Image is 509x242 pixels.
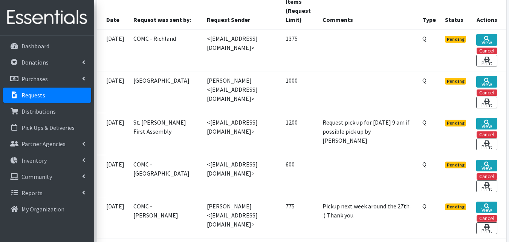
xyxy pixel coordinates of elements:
[202,113,281,155] td: <[EMAIL_ADDRESS][DOMAIN_NAME]>
[477,89,497,96] button: Cancel
[21,205,64,213] p: My Organization
[21,140,66,148] p: Partner Agencies
[97,155,129,197] td: [DATE]
[3,136,91,151] a: Partner Agencies
[477,215,497,222] button: Cancel
[3,169,91,184] a: Community
[21,75,48,83] p: Purchases
[21,124,75,131] p: Pick Ups & Deliveries
[422,202,426,210] abbr: Quantity
[3,71,91,86] a: Purchases
[422,119,426,126] abbr: Quantity
[476,97,497,108] a: Print
[3,88,91,103] a: Requests
[202,155,281,197] td: <[EMAIL_ADDRESS][DOMAIN_NAME]>
[3,185,91,200] a: Reports
[477,48,497,54] button: Cancel
[21,42,49,50] p: Dashboard
[476,76,497,88] a: View
[129,197,202,239] td: COMC - [PERSON_NAME]
[21,173,52,180] p: Community
[476,34,497,46] a: View
[476,139,497,150] a: Print
[3,202,91,217] a: My Organization
[476,55,497,66] a: Print
[476,202,497,213] a: View
[281,29,318,71] td: 1375
[3,153,91,168] a: Inventory
[21,189,43,197] p: Reports
[476,180,497,192] a: Print
[21,59,49,66] p: Donations
[318,197,418,239] td: Pickup next week around the 27th. :) Thank you.
[477,131,497,138] button: Cancel
[476,118,497,129] a: View
[97,29,129,71] td: [DATE]
[422,35,426,42] abbr: Quantity
[21,108,56,115] p: Distributions
[422,77,426,84] abbr: Quantity
[3,104,91,119] a: Distributions
[281,113,318,155] td: 1200
[3,120,91,135] a: Pick Ups & Deliveries
[3,55,91,70] a: Donations
[476,222,497,234] a: Print
[281,155,318,197] td: 600
[445,203,466,210] span: Pending
[445,120,466,126] span: Pending
[202,29,281,71] td: <[EMAIL_ADDRESS][DOMAIN_NAME]>
[318,113,418,155] td: Request pick up for [DATE] 9 am if possible pick up by [PERSON_NAME]
[445,162,466,168] span: Pending
[21,91,45,99] p: Requests
[477,173,497,180] button: Cancel
[97,113,129,155] td: [DATE]
[202,71,281,113] td: [PERSON_NAME] <[EMAIL_ADDRESS][DOMAIN_NAME]>
[3,39,91,54] a: Dashboard
[129,71,202,113] td: [GEOGRAPHIC_DATA]
[422,160,426,168] abbr: Quantity
[129,29,202,71] td: COMC - Richland
[129,155,202,197] td: COMC - [GEOGRAPHIC_DATA]
[445,36,466,43] span: Pending
[97,197,129,239] td: [DATE]
[97,71,129,113] td: [DATE]
[21,157,47,164] p: Inventory
[281,71,318,113] td: 1000
[445,78,466,85] span: Pending
[281,197,318,239] td: 775
[3,5,91,30] img: HumanEssentials
[202,197,281,239] td: [PERSON_NAME] <[EMAIL_ADDRESS][DOMAIN_NAME]>
[129,113,202,155] td: St. [PERSON_NAME] First Assembly
[476,160,497,171] a: View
